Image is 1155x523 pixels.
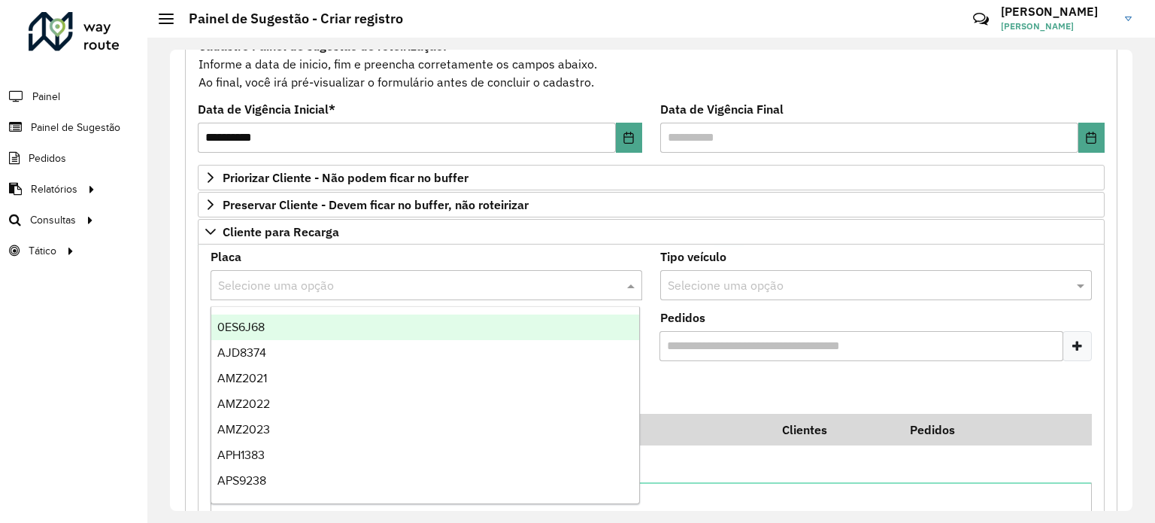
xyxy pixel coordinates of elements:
button: Choose Date [616,123,642,153]
span: [PERSON_NAME] [1001,20,1114,33]
span: APH1383 [217,449,265,461]
span: Pedidos [29,151,66,166]
button: Choose Date [1078,123,1105,153]
strong: Cadastro Painel de sugestão de roteirização: [199,38,447,53]
span: Preservar Cliente - Devem ficar no buffer, não roteirizar [223,199,529,211]
h2: Painel de Sugestão - Criar registro [174,11,403,27]
span: Relatórios [31,181,77,197]
span: Consultas [30,212,76,228]
a: Cliente para Recarga [198,219,1105,245]
span: AJD8374 [217,346,266,359]
h3: [PERSON_NAME] [1001,5,1114,19]
span: Priorizar Cliente - Não podem ficar no buffer [223,172,468,184]
span: Tático [29,243,56,259]
span: Cliente para Recarga [223,226,339,238]
span: APS9238 [217,474,266,487]
ng-dropdown-panel: Options list [211,306,641,504]
span: Painel de Sugestão [31,120,120,135]
label: Data de Vigência Inicial [198,100,335,118]
label: Tipo veículo [660,248,726,266]
a: Priorizar Cliente - Não podem ficar no buffer [198,165,1105,190]
a: Contato Rápido [965,3,997,35]
span: AMZ2023 [217,423,270,436]
a: Preservar Cliente - Devem ficar no buffer, não roteirizar [198,192,1105,217]
th: Pedidos [899,414,1028,445]
div: Informe a data de inicio, fim e preencha corretamente os campos abaixo. Ao final, você irá pré-vi... [198,36,1105,92]
span: 0ES6J68 [217,321,265,333]
label: Pedidos [660,309,705,327]
span: AMZ2021 [217,372,267,385]
label: Data de Vigência Final [660,100,784,118]
label: Placa [211,248,241,266]
th: Clientes [772,414,900,445]
span: Painel [32,89,60,105]
span: AMZ2022 [217,397,270,410]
